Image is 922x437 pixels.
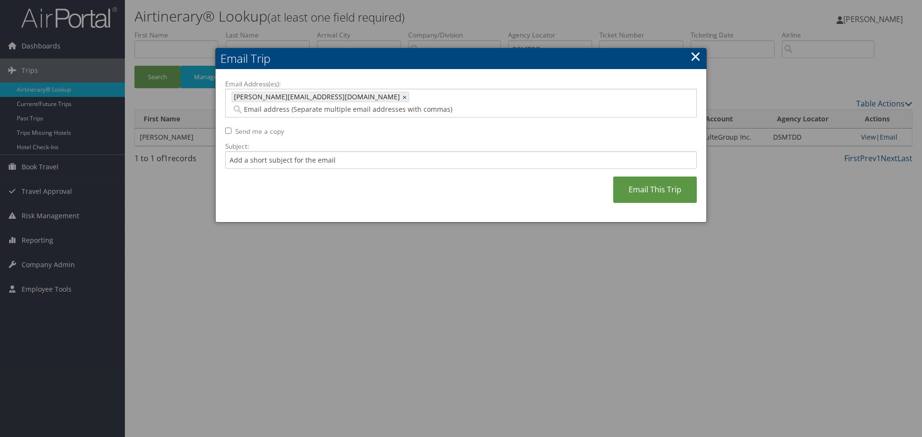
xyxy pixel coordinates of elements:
input: Add a short subject for the email [225,151,697,169]
label: Subject: [225,142,697,151]
a: × [690,47,701,66]
a: Email This Trip [613,177,697,203]
label: Email Address(es): [225,79,697,89]
span: [PERSON_NAME][EMAIL_ADDRESS][DOMAIN_NAME] [232,92,400,102]
input: Email address (Separate multiple email addresses with commas) [231,105,565,114]
label: Send me a copy [235,127,284,136]
a: × [402,92,409,102]
h2: Email Trip [216,48,706,69]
